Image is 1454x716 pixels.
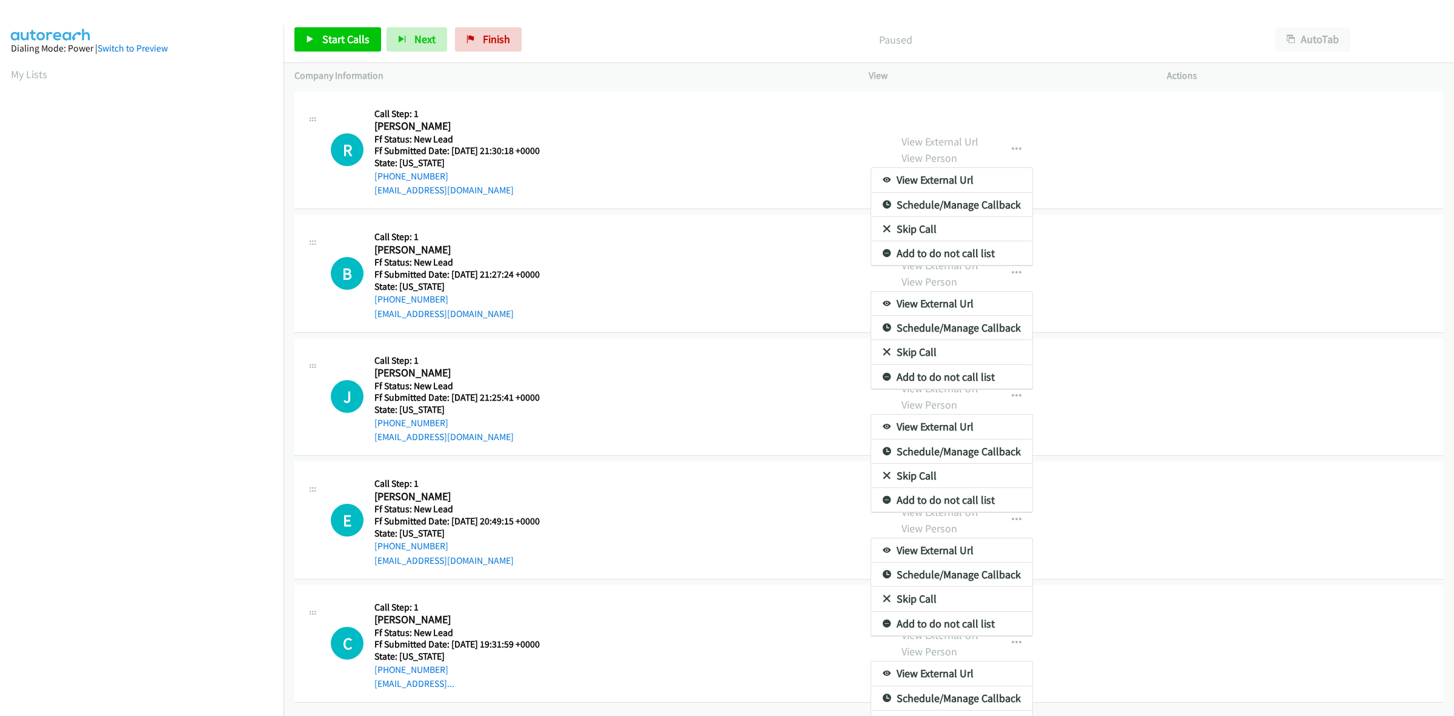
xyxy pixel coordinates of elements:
a: View External Url [871,168,1032,192]
a: View External Url [871,538,1032,563]
a: View External Url [871,661,1032,686]
a: Schedule/Manage Callback [871,440,1032,464]
a: My Lists [11,67,47,81]
a: Skip Call [871,587,1032,611]
a: Add to do not call list [871,365,1032,389]
a: Schedule/Manage Callback [871,316,1032,340]
a: Add to do not call list [871,612,1032,636]
iframe: Dialpad [11,93,284,669]
div: Dialing Mode: Power | [11,41,273,56]
a: Schedule/Manage Callback [871,686,1032,711]
a: View External Url [871,415,1032,439]
a: Add to do not call list [871,241,1032,266]
a: View External Url [871,292,1032,316]
a: Skip Call [871,340,1032,364]
a: Schedule/Manage Callback [871,563,1032,587]
a: Add to do not call list [871,488,1032,512]
a: Skip Call [871,217,1032,241]
a: Switch to Preview [98,42,168,54]
a: Schedule/Manage Callback [871,193,1032,217]
a: Skip Call [871,464,1032,488]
